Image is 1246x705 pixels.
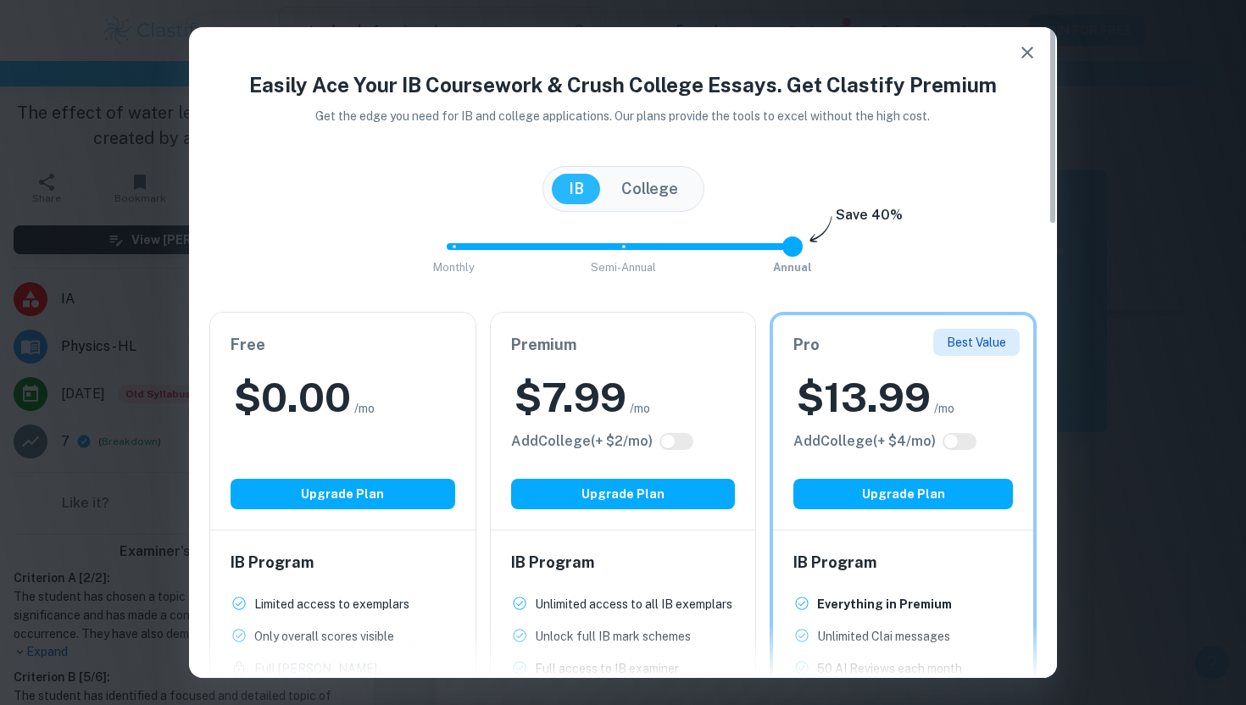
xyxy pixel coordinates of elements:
h6: IB Program [231,551,455,575]
button: College [604,174,695,204]
span: /mo [630,399,650,418]
h6: Free [231,333,455,357]
span: Annual [773,261,812,274]
img: subscription-arrow.svg [809,215,832,244]
p: Everything in Premium [817,595,952,613]
h4: Easily Ace Your IB Coursework & Crush College Essays. Get Clastify Premium [209,69,1037,100]
h2: $ 7.99 [515,370,626,425]
h6: Click to see all the additional College features. [793,431,936,452]
p: Unlimited access to all IB exemplars [535,595,732,613]
button: IB [552,174,601,204]
span: Monthly [433,261,475,274]
p: Limited access to exemplars [254,595,409,613]
h2: $ 0.00 [234,370,351,425]
h6: Click to see all the additional College features. [511,431,653,452]
h2: $ 13.99 [797,370,931,425]
button: Upgrade Plan [231,479,455,509]
span: Semi-Annual [591,261,656,274]
h6: Premium [511,333,736,357]
button: Upgrade Plan [511,479,736,509]
span: /mo [354,399,375,418]
h6: IB Program [511,551,736,575]
span: /mo [934,399,954,418]
button: Upgrade Plan [793,479,1013,509]
h6: Pro [793,333,1013,357]
p: Get the edge you need for IB and college applications. Our plans provide the tools to excel witho... [292,107,954,125]
h6: IB Program [793,551,1013,575]
h6: Save 40% [836,205,903,234]
p: Best Value [947,333,1006,352]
